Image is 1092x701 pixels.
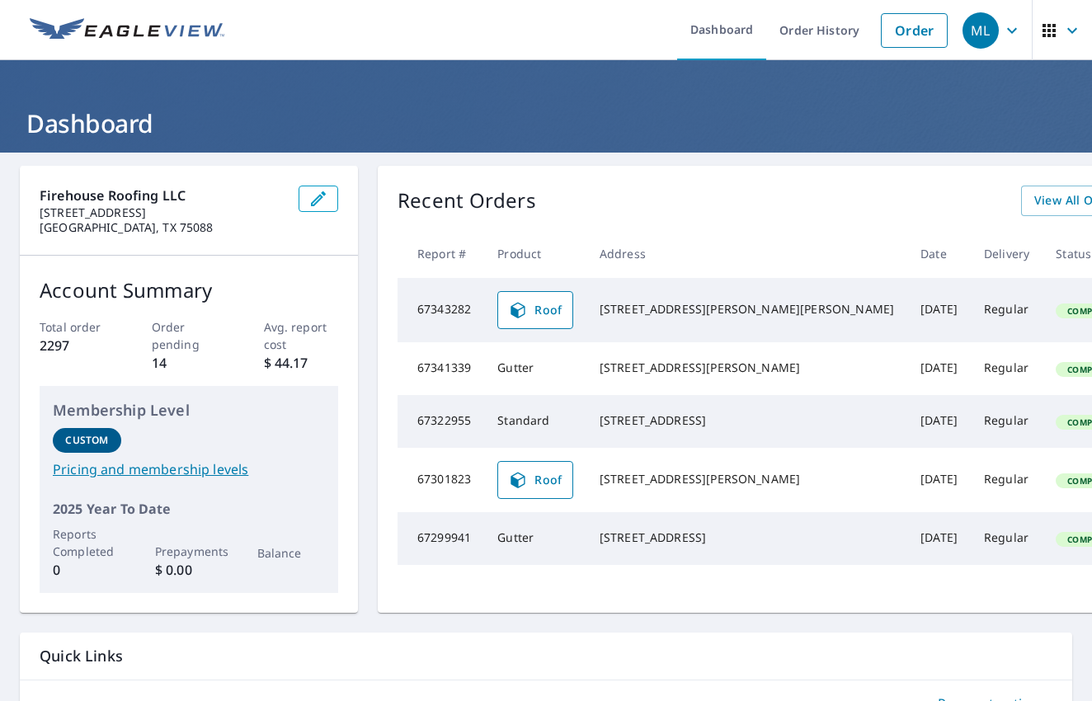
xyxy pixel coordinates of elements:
[398,395,484,448] td: 67322955
[971,229,1043,278] th: Delivery
[257,544,326,562] p: Balance
[40,186,285,205] p: Firehouse Roofing LLC
[30,18,224,43] img: EV Logo
[907,278,971,342] td: [DATE]
[398,342,484,395] td: 67341339
[40,336,115,355] p: 2297
[398,186,536,216] p: Recent Orders
[264,318,339,353] p: Avg. report cost
[20,106,1072,140] h1: Dashboard
[53,399,325,421] p: Membership Level
[398,512,484,565] td: 67299941
[600,529,894,546] div: [STREET_ADDRESS]
[40,275,338,305] p: Account Summary
[40,318,115,336] p: Total order
[53,499,325,519] p: 2025 Year To Date
[971,395,1043,448] td: Regular
[152,353,227,373] p: 14
[907,229,971,278] th: Date
[907,512,971,565] td: [DATE]
[508,470,562,490] span: Roof
[152,318,227,353] p: Order pending
[264,353,339,373] p: $ 44.17
[497,461,573,499] a: Roof
[600,471,894,487] div: [STREET_ADDRESS][PERSON_NAME]
[40,220,285,235] p: [GEOGRAPHIC_DATA], TX 75088
[971,278,1043,342] td: Regular
[40,205,285,220] p: [STREET_ADDRESS]
[484,229,586,278] th: Product
[484,342,586,395] td: Gutter
[963,12,999,49] div: ML
[881,13,948,48] a: Order
[155,560,224,580] p: $ 0.00
[155,543,224,560] p: Prepayments
[484,512,586,565] td: Gutter
[971,342,1043,395] td: Regular
[40,646,1052,666] p: Quick Links
[971,448,1043,512] td: Regular
[907,395,971,448] td: [DATE]
[971,512,1043,565] td: Regular
[600,412,894,429] div: [STREET_ADDRESS]
[398,278,484,342] td: 67343282
[53,560,121,580] p: 0
[907,342,971,395] td: [DATE]
[398,448,484,512] td: 67301823
[53,459,325,479] a: Pricing and membership levels
[907,448,971,512] td: [DATE]
[600,301,894,318] div: [STREET_ADDRESS][PERSON_NAME][PERSON_NAME]
[53,525,121,560] p: Reports Completed
[65,433,108,448] p: Custom
[600,360,894,376] div: [STREET_ADDRESS][PERSON_NAME]
[508,300,562,320] span: Roof
[398,229,484,278] th: Report #
[484,395,586,448] td: Standard
[586,229,907,278] th: Address
[497,291,573,329] a: Roof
